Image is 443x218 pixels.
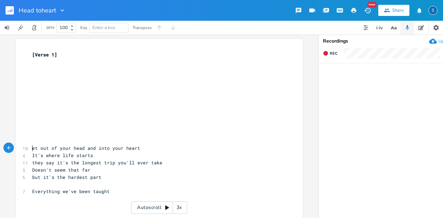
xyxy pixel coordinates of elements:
[368,2,377,7] div: New
[428,6,437,15] div: Sarah Cade Music
[392,7,404,13] div: Share
[131,201,187,214] div: Autoscroll
[320,48,340,59] button: Rec
[32,145,140,151] span: et out of your head and into your heart
[92,25,115,31] span: Enter a key
[32,174,101,180] span: but it's the hardest part
[428,2,437,18] button: S
[32,52,57,58] span: [Verse 1]
[80,26,87,30] div: Key
[133,26,152,30] div: Transpose
[330,51,337,56] span: Rec
[378,5,409,16] button: Share
[19,7,56,13] span: Head toheart
[32,152,93,158] span: It's where life starts
[32,167,90,173] span: Doesn't seem that far
[361,4,374,17] button: New
[32,188,110,194] span: Everything we've been taught
[32,160,162,166] span: they say it's the longest trip you'll ever take
[173,201,186,214] div: 3x
[46,26,54,30] div: BPM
